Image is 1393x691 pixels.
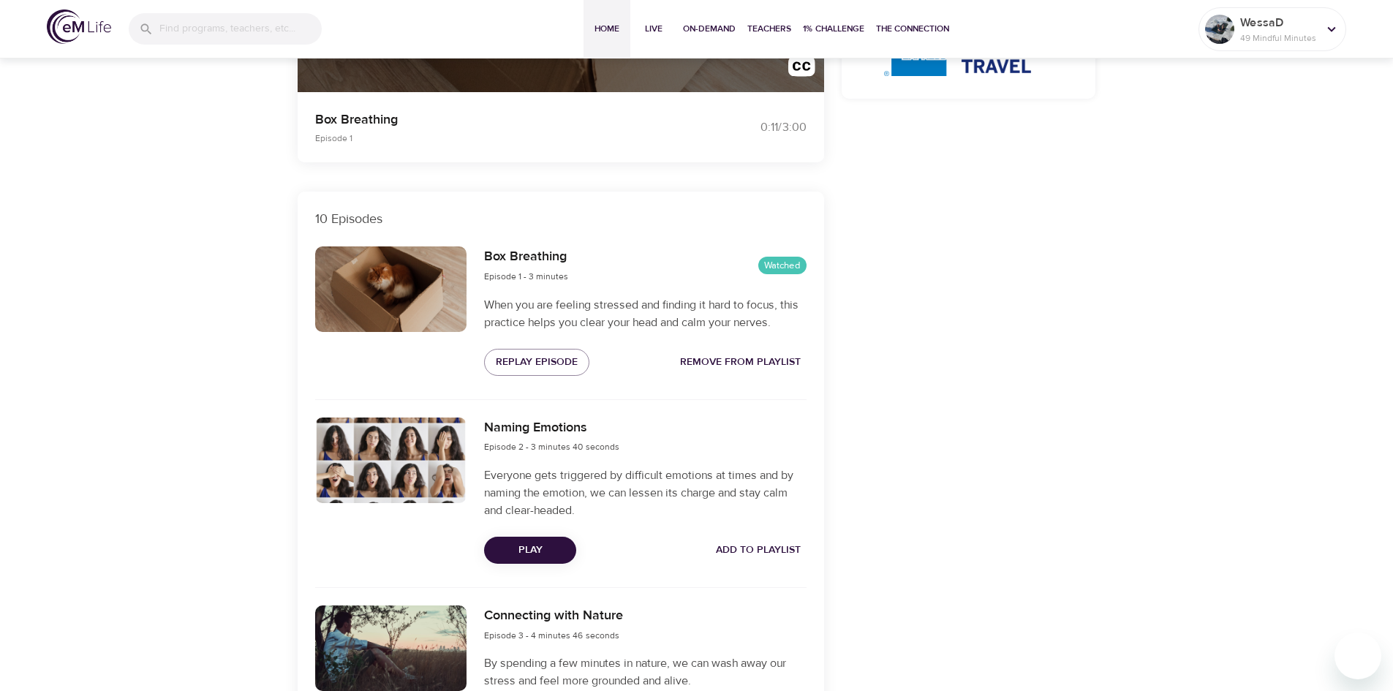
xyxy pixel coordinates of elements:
button: Replay Episode [484,349,589,376]
span: Watched [758,259,807,273]
span: The Connection [876,21,949,37]
button: Play [484,537,576,564]
span: On-Demand [683,21,736,37]
img: open_caption.svg [788,56,815,83]
span: Episode 1 - 3 minutes [484,271,568,282]
h6: Connecting with Nature [484,605,623,627]
span: 1% Challenge [803,21,864,37]
span: Add to Playlist [716,541,801,559]
button: Transcript/Closed Captions (c) [779,48,824,92]
p: WessaD [1240,14,1318,31]
p: By spending a few minutes in nature, we can wash away our stress and feel more grounded and alive. [484,654,806,690]
h6: Naming Emotions [484,418,619,439]
p: Everyone gets triggered by difficult emotions at times and by naming the emotion, we can lessen i... [484,467,806,519]
p: Box Breathing [315,110,679,129]
div: 0:11 / 3:00 [697,119,807,136]
p: 49 Mindful Minutes [1240,31,1318,45]
img: Remy Sharp [1205,15,1234,44]
span: Replay Episode [496,353,578,371]
p: Episode 1 [315,132,679,145]
img: logo [47,10,111,44]
span: Live [636,21,671,37]
span: Episode 3 - 4 minutes 46 seconds [484,630,619,641]
button: Add to Playlist [710,537,807,564]
span: Play [496,541,565,559]
span: Home [589,21,624,37]
span: Remove from Playlist [680,353,801,371]
p: When you are feeling stressed and finding it hard to focus, this practice helps you clear your he... [484,296,806,331]
span: Episode 2 - 3 minutes 40 seconds [484,441,619,453]
iframe: Button to launch messaging window [1335,633,1381,679]
span: Teachers [747,21,791,37]
p: 10 Episodes [315,209,807,229]
button: Remove from Playlist [674,349,807,376]
input: Find programs, teachers, etc... [159,13,322,45]
h6: Box Breathing [484,246,568,268]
